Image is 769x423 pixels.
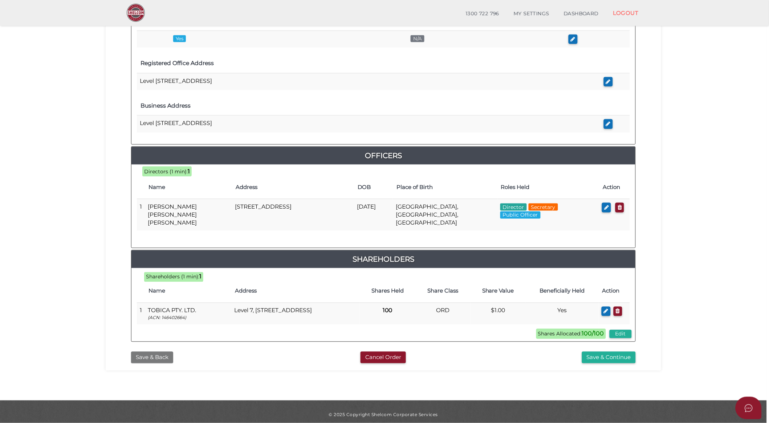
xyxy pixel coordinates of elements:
[137,54,601,73] th: Registered Office Address
[188,168,190,175] b: 1
[354,199,393,231] td: [DATE]
[358,184,389,190] h4: DOB
[145,199,232,231] td: [PERSON_NAME] [PERSON_NAME] [PERSON_NAME]
[137,96,601,116] th: Business Address
[557,7,606,21] a: DASHBOARD
[137,303,145,325] td: 1
[501,184,596,190] h4: Roles Held
[396,184,493,190] h4: Place of Birth
[361,352,406,364] button: Cancel Order
[529,204,558,211] span: Secretary
[500,211,541,219] span: Public Officer
[232,199,354,231] td: [STREET_ADDRESS]
[148,315,229,321] p: (ACN: 146402664)
[602,288,626,294] h4: Action
[526,303,599,325] td: Yes
[235,288,356,294] h4: Address
[582,352,636,364] button: Save & Continue
[199,273,202,280] b: 1
[415,303,471,325] td: ORD
[148,184,228,190] h4: Name
[419,288,467,294] h4: Share Class
[146,274,199,280] span: Shareholders (1 min):
[536,329,606,339] span: Shares Allocated:
[137,73,601,90] td: Level [STREET_ADDRESS]
[131,150,635,161] a: Officers
[736,397,762,419] button: Open asap
[137,199,145,231] td: 1
[471,303,526,325] td: $1.00
[232,303,360,325] td: Level 7, [STREET_ADDRESS]
[610,330,632,338] button: Edit
[474,288,522,294] h4: Share Value
[131,352,173,364] button: Save & Back
[137,116,601,133] td: Level [STREET_ADDRESS]
[603,184,626,190] h4: Action
[144,168,188,175] span: Directors (1 min):
[111,411,656,418] div: © 2025 Copyright Shelcom Corporate Services
[393,199,497,231] td: [GEOGRAPHIC_DATA], [GEOGRAPHIC_DATA], [GEOGRAPHIC_DATA]
[236,184,350,190] h4: Address
[500,204,527,211] span: Director
[529,288,595,294] h4: Beneficially Held
[173,35,186,42] span: Yes
[411,35,424,42] span: N/A
[363,288,412,294] h4: Shares Held
[148,288,228,294] h4: Name
[383,307,392,314] b: 100
[582,330,604,337] b: 100/100
[606,5,646,20] a: LOGOUT
[459,7,506,21] a: 1300 722 796
[506,7,557,21] a: MY SETTINGS
[145,303,232,325] td: TOBICA PTY. LTD.
[131,254,635,265] a: Shareholders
